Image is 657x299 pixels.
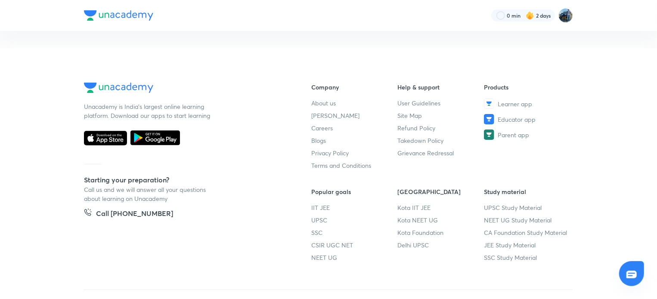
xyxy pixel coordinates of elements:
h6: Study material [484,187,570,196]
span: Parent app [498,130,529,139]
a: SSC Study Material [484,253,570,262]
img: Company Logo [84,83,153,93]
a: CA Foundation Study Material [484,228,570,237]
a: Kota IIT JEE [398,203,484,212]
a: Careers [311,123,398,133]
a: Blogs [311,136,398,145]
span: Educator app [498,115,536,124]
img: I A S babu [558,8,573,23]
a: UPSC Study Material [484,203,570,212]
span: Careers [311,123,333,133]
a: UPSC [311,216,398,225]
a: Site Map [398,111,484,120]
a: Learner app [484,99,570,109]
img: streak [526,11,534,20]
a: Call [PHONE_NUMBER] [84,208,173,220]
a: Educator app [484,114,570,124]
a: CSIR UGC NET [311,240,398,250]
h6: Popular goals [311,187,398,196]
h6: Help & support [398,83,484,92]
a: Kota Foundation [398,228,484,237]
img: Educator app [484,114,494,124]
a: Grievance Redressal [398,148,484,157]
h6: Products [484,83,570,92]
a: NEET UG [311,253,398,262]
a: Company Logo [84,83,284,95]
img: Parent app [484,129,494,140]
h5: Starting your preparation? [84,175,284,185]
img: Learner app [484,99,494,109]
a: Privacy Policy [311,148,398,157]
a: SSC [311,228,398,237]
a: Kota NEET UG [398,216,484,225]
a: About us [311,99,398,108]
a: Refund Policy [398,123,484,133]
p: Unacademy is India’s largest online learning platform. Download our apps to start learning [84,102,213,120]
a: IIT JEE [311,203,398,212]
h6: Company [311,83,398,92]
a: NEET UG Study Material [484,216,570,225]
a: JEE Study Material [484,240,570,250]
a: Delhi UPSC [398,240,484,250]
a: Takedown Policy [398,136,484,145]
span: Learner app [498,99,532,108]
a: User Guidelines [398,99,484,108]
h6: [GEOGRAPHIC_DATA] [398,187,484,196]
p: Call us and we will answer all your questions about learning on Unacademy [84,185,213,203]
a: Terms and Conditions [311,161,398,170]
a: [PERSON_NAME] [311,111,398,120]
a: Parent app [484,129,570,140]
img: Company Logo [84,10,153,21]
h5: Call [PHONE_NUMBER] [96,208,173,220]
